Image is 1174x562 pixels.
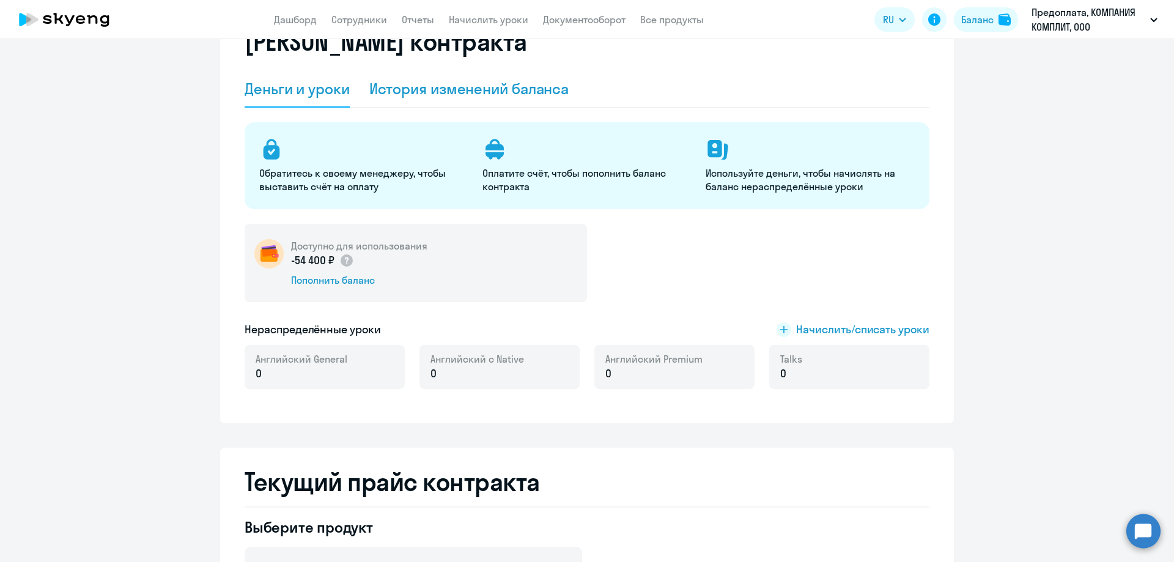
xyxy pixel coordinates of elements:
[780,352,802,366] span: Talks
[482,166,691,193] p: Оплатите счёт, чтобы пополнить баланс контракта
[291,273,427,287] div: Пополнить баланс
[543,13,626,26] a: Документооборот
[449,13,528,26] a: Начислить уроки
[402,13,434,26] a: Отчеты
[1032,5,1145,34] p: Предоплата, КОМПАНИЯ КОМПЛИТ, ООО
[259,166,468,193] p: Обратитесь к своему менеджеру, чтобы выставить счёт на оплату
[430,366,437,382] span: 0
[254,239,284,268] img: wallet-circle.png
[961,12,994,27] div: Баланс
[874,7,915,32] button: RU
[256,352,347,366] span: Английский General
[245,27,527,56] h2: [PERSON_NAME] контракта
[331,13,387,26] a: Сотрудники
[999,13,1011,26] img: balance
[706,166,914,193] p: Используйте деньги, чтобы начислять на баланс нераспределённые уроки
[796,322,929,338] span: Начислить/списать уроки
[245,517,582,537] h4: Выберите продукт
[291,239,427,253] h5: Доступно для использования
[245,322,381,338] h5: Нераспределённые уроки
[256,366,262,382] span: 0
[605,366,611,382] span: 0
[291,253,354,268] p: -54 400 ₽
[274,13,317,26] a: Дашборд
[369,79,569,98] div: История изменений баланса
[640,13,704,26] a: Все продукты
[954,7,1018,32] button: Балансbalance
[605,352,703,366] span: Английский Premium
[883,12,894,27] span: RU
[780,366,786,382] span: 0
[1025,5,1164,34] button: Предоплата, КОМПАНИЯ КОМПЛИТ, ООО
[245,79,350,98] div: Деньги и уроки
[430,352,524,366] span: Английский с Native
[245,467,929,497] h2: Текущий прайс контракта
